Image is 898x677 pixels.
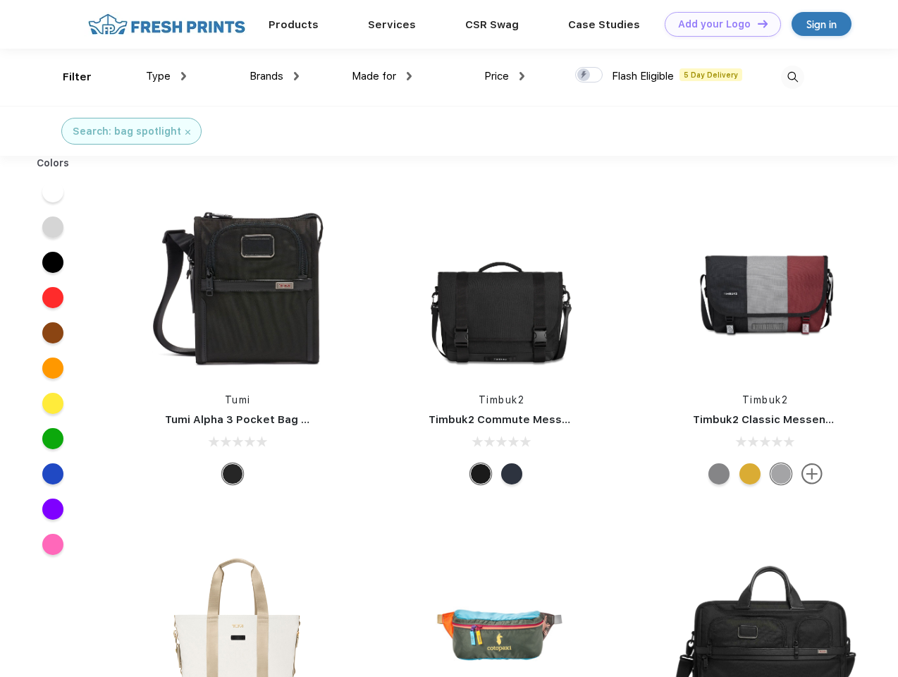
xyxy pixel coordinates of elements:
[679,68,742,81] span: 5 Day Delivery
[407,72,412,80] img: dropdown.png
[672,191,859,379] img: func=resize&h=266
[165,413,330,426] a: Tumi Alpha 3 Pocket Bag Small
[73,124,181,139] div: Search: bag spotlight
[739,463,761,484] div: Eco Amber
[250,70,283,83] span: Brands
[693,413,868,426] a: Timbuk2 Classic Messenger Bag
[758,20,768,28] img: DT
[678,18,751,30] div: Add your Logo
[63,69,92,85] div: Filter
[352,70,396,83] span: Made for
[801,463,823,484] img: more.svg
[146,70,171,83] span: Type
[708,463,730,484] div: Eco Gunmetal
[84,12,250,37] img: fo%20logo%202.webp
[770,463,792,484] div: Eco Rind Pop
[429,413,617,426] a: Timbuk2 Commute Messenger Bag
[26,156,80,171] div: Colors
[742,394,789,405] a: Timbuk2
[806,16,837,32] div: Sign in
[501,463,522,484] div: Eco Nautical
[144,191,331,379] img: func=resize&h=266
[792,12,851,36] a: Sign in
[407,191,595,379] img: func=resize&h=266
[781,66,804,89] img: desktop_search.svg
[225,394,251,405] a: Tumi
[181,72,186,80] img: dropdown.png
[612,70,674,83] span: Flash Eligible
[185,130,190,135] img: filter_cancel.svg
[294,72,299,80] img: dropdown.png
[484,70,509,83] span: Price
[470,463,491,484] div: Eco Black
[479,394,525,405] a: Timbuk2
[519,72,524,80] img: dropdown.png
[222,463,243,484] div: Black
[269,18,319,31] a: Products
